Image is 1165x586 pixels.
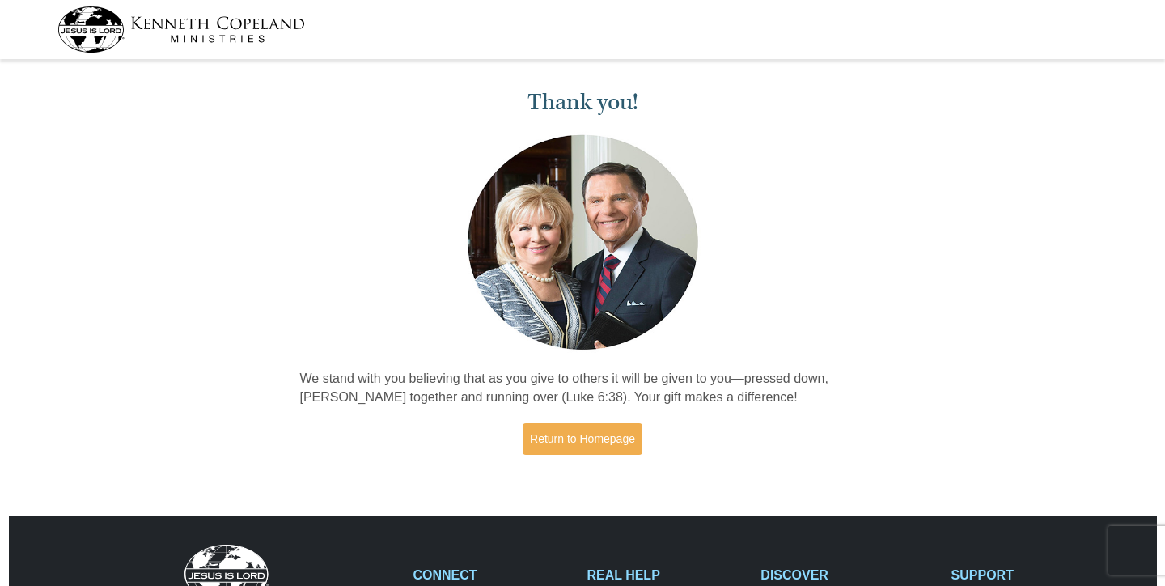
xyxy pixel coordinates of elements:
[57,6,305,53] img: kcm-header-logo.svg
[951,567,1108,583] h2: SUPPORT
[587,567,743,583] h2: REAL HELP
[300,370,866,407] p: We stand with you believing that as you give to others it will be given to you—pressed down, [PER...
[464,131,702,354] img: Kenneth and Gloria
[300,89,866,116] h1: Thank you!
[760,567,934,583] h2: DISCOVER
[523,423,642,455] a: Return to Homepage
[413,567,570,583] h2: CONNECT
